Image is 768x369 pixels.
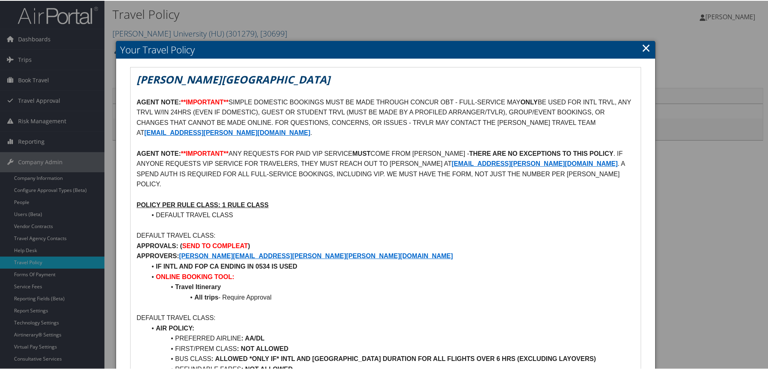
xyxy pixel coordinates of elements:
[137,148,635,189] p: ANY REQUESTS FOR PAID VIP SERVICE COME FROM [PERSON_NAME] - . IF ANYONE REQUESTS VIP SERVICE FOR ...
[146,343,635,353] li: FIRST/PREM CLASS
[146,209,635,220] li: DEFAULT TRAVEL CLASS
[156,273,234,279] strong: ONLINE BOOKING TOOL:
[156,262,297,269] strong: IF INTL AND FOP CA ENDING IN 0534 IS USED
[137,149,181,156] strong: AGENT NOTE:
[352,149,370,156] strong: MUST
[137,201,269,208] u: POLICY PER RULE CLASS: 1 RULE CLASS
[469,149,613,156] strong: THERE ARE NO EXCEPTIONS TO THIS POLICY
[137,71,330,86] em: [PERSON_NAME][GEOGRAPHIC_DATA]
[211,355,213,361] strong: :
[146,332,635,343] li: PREFERRED AIRLINE
[137,312,635,322] p: DEFAULT TRAVEL CLASS:
[146,292,635,302] li: - Require Approval
[179,252,453,259] a: [PERSON_NAME][EMAIL_ADDRESS][PERSON_NAME][PERSON_NAME][DOMAIN_NAME]
[116,40,655,58] h2: Your Travel Policy
[241,334,264,341] strong: : AA/DL
[521,98,538,105] strong: ONLY
[144,128,310,135] a: [EMAIL_ADDRESS][PERSON_NAME][DOMAIN_NAME]
[137,98,181,105] strong: AGENT NOTE:
[156,324,194,331] strong: AIR POLICY:
[248,242,250,249] strong: )
[452,159,618,166] a: [EMAIL_ADDRESS][PERSON_NAME][DOMAIN_NAME]
[137,252,179,259] strong: APPROVERS:
[175,283,221,289] strong: Travel Itinerary
[641,39,651,55] a: Close
[194,293,219,300] strong: All trips
[137,242,178,249] strong: APPROVALS:
[146,353,635,363] li: BUS CLASS
[137,96,635,137] p: SIMPLE DOMESTIC BOOKINGS MUST BE MADE THROUGH CONCUR OBT - FULL-SERVICE MAY BE USED FOR INTL TRVL...
[215,355,596,361] strong: ALLOWED *ONLY IF* INTL AND [GEOGRAPHIC_DATA] DURATION FOR ALL FLIGHTS OVER 6 HRS (EXCLUDING LAYOV...
[182,242,248,249] strong: SEND TO COMPLEAT
[180,242,182,249] strong: (
[137,230,635,240] p: DEFAULT TRAVEL CLASS:
[237,345,288,351] strong: : NOT ALLOWED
